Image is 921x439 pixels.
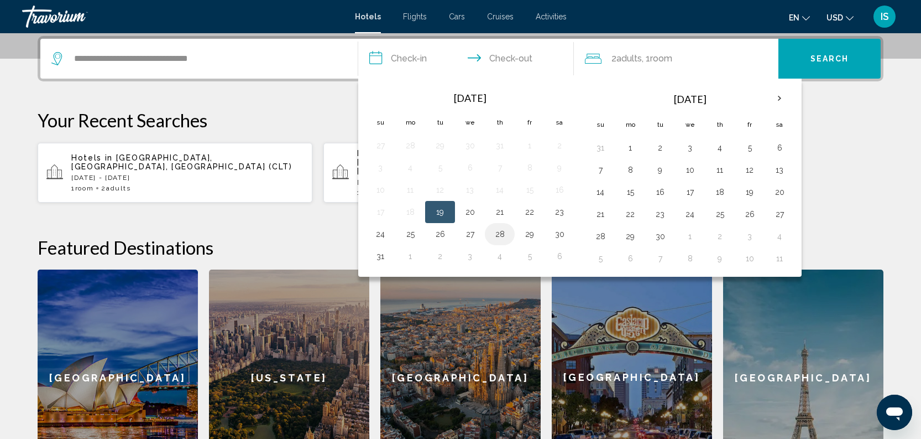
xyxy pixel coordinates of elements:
[431,204,449,220] button: Day 19
[681,184,699,200] button: Day 17
[870,5,899,28] button: User Menu
[371,160,389,175] button: Day 3
[741,251,758,266] button: Day 10
[711,206,729,222] button: Day 25
[650,53,672,64] span: Room
[71,153,292,171] span: [GEOGRAPHIC_DATA], [GEOGRAPHIC_DATA], [GEOGRAPHIC_DATA] (CLT)
[771,140,788,156] button: Day 6
[401,182,419,198] button: Day 11
[881,11,889,22] span: IS
[461,226,479,242] button: Day 27
[38,109,883,131] p: Your Recent Searches
[616,53,642,64] span: Adults
[592,206,609,222] button: Day 21
[395,86,545,110] th: [DATE]
[371,249,389,264] button: Day 31
[592,229,609,244] button: Day 28
[551,204,568,220] button: Day 23
[711,140,729,156] button: Day 4
[592,184,609,200] button: Day 14
[651,162,669,178] button: Day 9
[401,138,419,153] button: Day 28
[521,138,538,153] button: Day 1
[71,174,303,182] p: [DATE] - [DATE]
[491,138,509,153] button: Day 31
[355,12,381,21] span: Hotels
[711,229,729,244] button: Day 2
[789,13,799,22] span: en
[491,226,509,242] button: Day 28
[711,184,729,200] button: Day 18
[487,12,514,21] a: Cruises
[521,182,538,198] button: Day 15
[681,162,699,178] button: Day 10
[431,226,449,242] button: Day 26
[771,251,788,266] button: Day 11
[826,13,843,22] span: USD
[357,149,399,158] span: Hotels in
[521,160,538,175] button: Day 8
[574,39,778,79] button: Travelers: 2 adults, 0 children
[431,138,449,153] button: Day 29
[371,204,389,220] button: Day 17
[401,249,419,264] button: Day 1
[765,86,794,111] button: Next month
[461,204,479,220] button: Day 20
[681,140,699,156] button: Day 3
[551,182,568,198] button: Day 16
[551,249,568,264] button: Day 6
[22,6,344,28] a: Travorium
[449,12,465,21] a: Cars
[521,249,538,264] button: Day 5
[461,138,479,153] button: Day 30
[401,226,419,242] button: Day 25
[592,140,609,156] button: Day 31
[615,86,765,112] th: [DATE]
[371,182,389,198] button: Day 10
[521,226,538,242] button: Day 29
[621,184,639,200] button: Day 15
[551,138,568,153] button: Day 2
[461,182,479,198] button: Day 13
[651,251,669,266] button: Day 7
[357,178,589,186] p: [DATE] - [DATE]
[71,153,113,162] span: Hotels in
[491,160,509,175] button: Day 7
[592,162,609,178] button: Day 7
[403,12,427,21] a: Flights
[681,206,699,222] button: Day 24
[551,226,568,242] button: Day 30
[621,206,639,222] button: Day 22
[106,184,130,192] span: Adults
[357,149,572,175] span: [PERSON_NAME][GEOGRAPHIC_DATA], [GEOGRAPHIC_DATA], [GEOGRAPHIC_DATA], [GEOGRAPHIC_DATA]
[651,140,669,156] button: Day 2
[621,162,639,178] button: Day 8
[711,251,729,266] button: Day 9
[491,182,509,198] button: Day 14
[681,251,699,266] button: Day 8
[431,249,449,264] button: Day 2
[771,229,788,244] button: Day 4
[681,229,699,244] button: Day 1
[741,162,758,178] button: Day 12
[778,39,881,79] button: Search
[536,12,567,21] span: Activities
[401,160,419,175] button: Day 4
[771,206,788,222] button: Day 27
[741,184,758,200] button: Day 19
[651,229,669,244] button: Day 30
[371,226,389,242] button: Day 24
[461,160,479,175] button: Day 6
[621,251,639,266] button: Day 6
[621,229,639,244] button: Day 29
[461,249,479,264] button: Day 3
[357,189,379,197] span: 1
[358,39,574,79] button: Check in and out dates
[651,206,669,222] button: Day 23
[491,204,509,220] button: Day 21
[431,160,449,175] button: Day 5
[711,162,729,178] button: Day 11
[611,51,642,66] span: 2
